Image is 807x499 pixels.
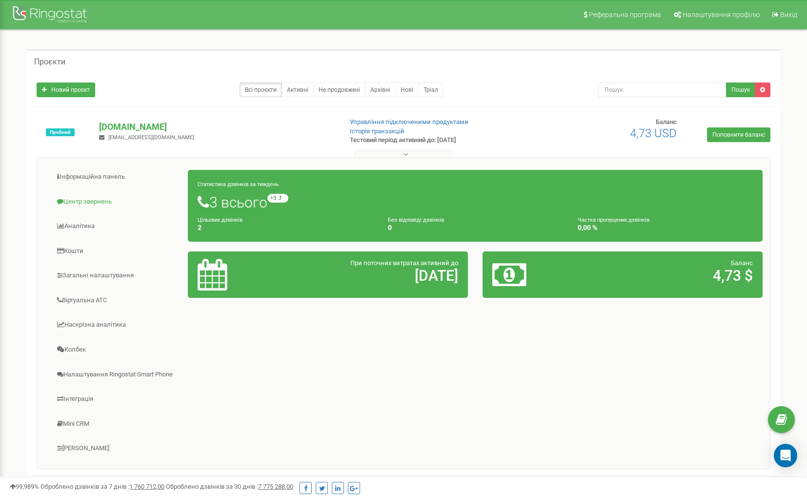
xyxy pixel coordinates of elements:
h4: 0,00 % [578,224,753,231]
h1: 3 всього [198,194,753,210]
a: Управління підключеними продуктами [350,118,468,125]
small: Цільових дзвінків [198,217,242,223]
span: Оброблено дзвінків за 30 днів : [166,483,293,490]
p: [DOMAIN_NAME] [99,121,334,133]
button: Пошук [726,83,755,97]
a: Історія транзакцій [350,127,404,135]
a: Налаштування Ringostat Smart Phone [44,363,188,387]
span: 99,989% [10,483,39,490]
h2: 4,73 $ [584,268,753,284]
a: Інтеграція [44,387,188,411]
span: [EMAIL_ADDRESS][DOMAIN_NAME] [108,134,194,141]
h5: Проєкти [34,58,65,66]
small: Частка пропущених дзвінків [578,217,649,223]
span: Оброблено дзвінків за 7 днів : [40,483,164,490]
u: 1 760 712,00 [129,483,164,490]
span: Налаштування профілю [683,11,760,19]
h4: 0 [388,224,563,231]
a: Колбек [44,338,188,362]
a: Новий проєкт [37,83,95,97]
a: Аналiтика [44,214,188,238]
a: Активні [282,83,314,97]
span: Баланс [731,259,753,267]
div: Open Intercom Messenger [774,444,797,467]
a: Наскрізна аналітика [44,313,188,337]
h2: [DATE] [289,268,458,284]
a: Кошти [44,239,188,263]
span: При поточних витратах активний до [350,259,458,267]
a: Поповнити баланс [707,127,770,142]
a: Mini CRM [44,412,188,436]
span: Баланс [656,118,677,125]
small: +3 [267,194,288,203]
a: Нові [395,83,419,97]
a: Загальні налаштування [44,264,188,288]
a: Інформаційна панель [44,165,188,189]
a: [PERSON_NAME] [44,437,188,460]
small: Без відповіді дзвінків [388,217,444,223]
span: Реферальна програма [589,11,661,19]
span: 4,73 USD [630,126,677,140]
span: Пробний [46,128,75,136]
a: Центр звернень [44,190,188,214]
small: Статистика дзвінків за тиждень [198,181,279,187]
p: Тестовий період активний до: [DATE] [350,136,523,145]
a: Архівні [365,83,396,97]
u: 7 775 288,00 [258,483,293,490]
h4: 2 [198,224,373,231]
a: Всі проєкти [240,83,282,97]
span: Вихід [780,11,797,19]
input: Пошук [598,83,727,97]
a: Віртуальна АТС [44,289,188,312]
a: Тріал [418,83,444,97]
a: Не продовжені [313,83,365,97]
